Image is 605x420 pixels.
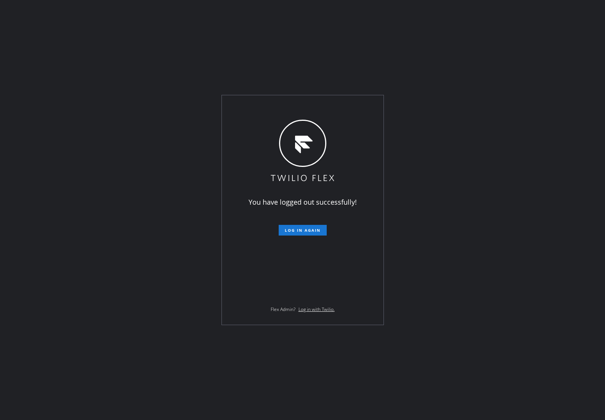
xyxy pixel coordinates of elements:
a: Log in with Twilio. [298,306,335,313]
span: Log in again [285,228,321,233]
span: Flex Admin? [271,306,295,313]
span: You have logged out successfully! [249,197,357,207]
button: Log in again [279,225,327,236]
